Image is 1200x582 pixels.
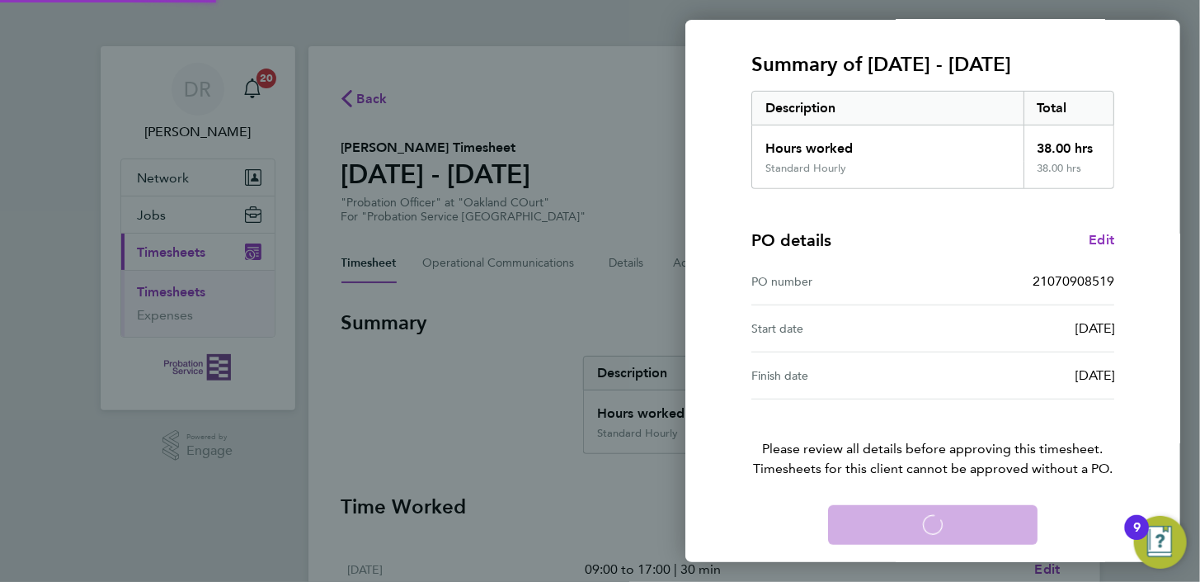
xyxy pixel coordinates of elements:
div: Finish date [751,366,933,386]
h4: PO details [751,229,831,252]
div: Description [752,92,1024,125]
button: Open Resource Center, 9 new notifications [1134,516,1187,569]
span: 21070908519 [1033,273,1114,289]
div: [DATE] [933,366,1114,386]
div: [DATE] [933,319,1114,338]
div: 38.00 hrs [1024,125,1114,162]
div: 9 [1133,528,1141,549]
span: Timesheets for this client cannot be approved without a PO. [732,459,1134,479]
div: PO number [751,272,933,291]
div: Hours worked [752,125,1024,162]
div: Summary of 22 - 28 Sep 2025 [751,91,1114,189]
span: Edit [1089,232,1114,248]
div: Total [1024,92,1114,125]
div: Standard Hourly [765,162,846,175]
p: Please review all details before approving this timesheet. [732,400,1134,479]
a: Edit [1089,230,1114,250]
div: 38.00 hrs [1024,162,1114,188]
div: Start date [751,319,933,338]
h3: Summary of [DATE] - [DATE] [751,51,1114,78]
